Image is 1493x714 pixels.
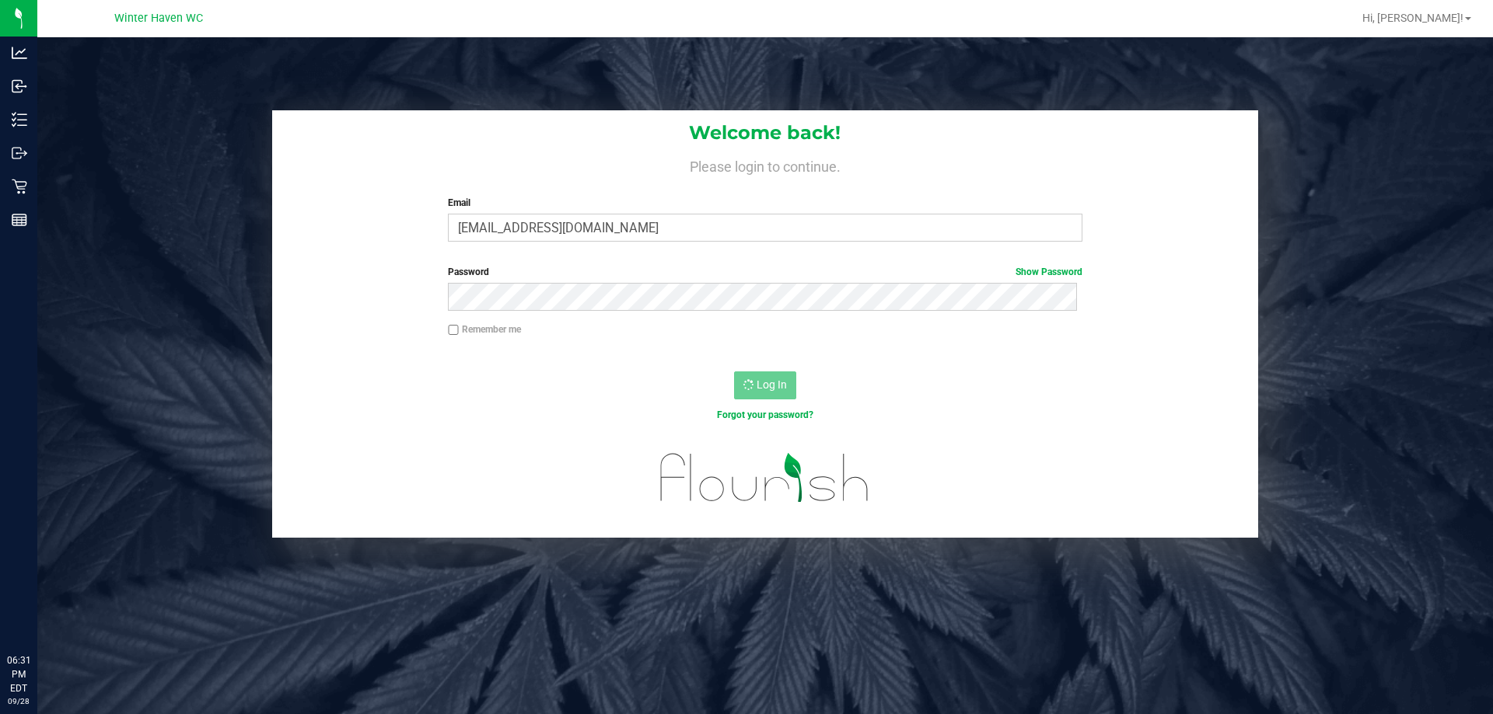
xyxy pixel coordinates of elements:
[12,145,27,161] inline-svg: Outbound
[272,123,1258,143] h1: Welcome back!
[717,409,813,420] a: Forgot your password?
[12,112,27,127] inline-svg: Inventory
[1362,12,1463,24] span: Hi, [PERSON_NAME]!
[642,438,888,517] img: flourish_logo.svg
[448,196,1082,210] label: Email
[12,78,27,94] inline-svg: Inbound
[448,266,489,277] span: Password
[272,155,1258,174] h4: Please login to continue.
[7,653,30,695] p: 06:31 PM EDT
[448,325,459,336] input: Remember me
[12,45,27,61] inline-svg: Analytics
[448,322,521,336] label: Remember me
[114,12,203,25] span: Winter Haven WC
[7,695,30,707] p: 09/28
[734,371,796,399] button: Log In
[1016,266,1082,277] a: Show Password
[757,378,787,391] span: Log In
[12,212,27,228] inline-svg: Reports
[12,179,27,194] inline-svg: Retail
